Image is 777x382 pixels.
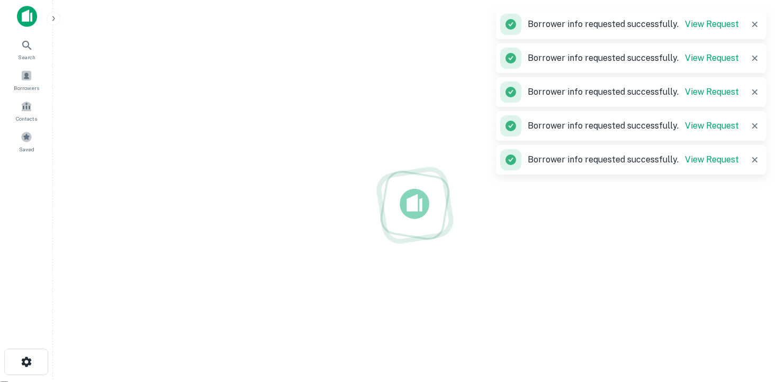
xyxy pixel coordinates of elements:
iframe: Chat Widget [724,297,777,348]
span: Saved [19,145,34,153]
a: View Request [685,87,739,97]
a: Saved [3,127,50,156]
span: Search [18,53,35,61]
span: Contacts [16,114,37,123]
a: Search [3,35,50,63]
p: Borrower info requested successfully. [528,52,739,65]
p: Borrower info requested successfully. [528,18,739,31]
p: Borrower info requested successfully. [528,86,739,98]
a: Borrowers [3,66,50,94]
a: View Request [685,53,739,63]
span: Borrowers [14,84,39,92]
a: View Request [685,19,739,29]
img: capitalize-icon.png [17,6,37,27]
a: View Request [685,121,739,131]
a: Contacts [3,96,50,125]
a: View Request [685,154,739,165]
p: Borrower info requested successfully. [528,153,739,166]
p: Borrower info requested successfully. [528,120,739,132]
